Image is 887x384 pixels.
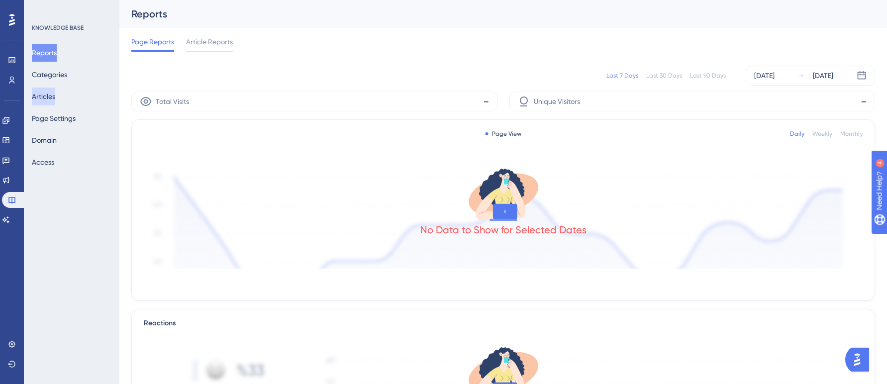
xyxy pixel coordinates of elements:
span: Need Help? [23,2,62,14]
button: Access [32,153,54,171]
button: Reports [32,44,57,62]
div: Last 90 Days [690,72,726,80]
span: Page Reports [131,36,174,48]
button: Page Settings [32,109,76,127]
div: [DATE] [754,70,775,82]
div: Reactions [144,317,863,329]
div: Monthly [840,130,863,138]
span: Article Reports [186,36,233,48]
div: 4 [69,5,72,13]
span: Unique Visitors [534,96,580,107]
button: Domain [32,131,57,149]
div: Last 7 Days [606,72,638,80]
div: No Data to Show for Selected Dates [420,223,587,237]
div: Daily [790,130,804,138]
button: Categories [32,66,67,84]
span: - [483,94,489,109]
div: Weekly [812,130,832,138]
span: - [861,94,867,109]
span: Total Visits [156,96,189,107]
div: KNOWLEDGE BASE [32,24,84,32]
div: [DATE] [813,70,833,82]
div: Last 30 Days [646,72,682,80]
div: Reports [131,7,850,21]
iframe: UserGuiding AI Assistant Launcher [845,345,875,375]
button: Articles [32,88,55,105]
div: Page View [485,130,521,138]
